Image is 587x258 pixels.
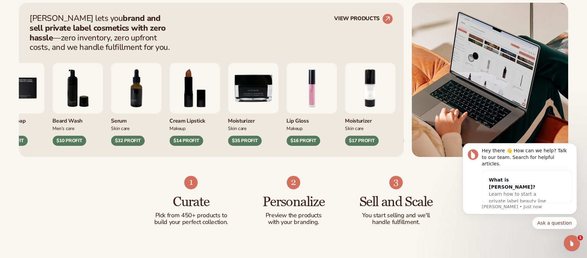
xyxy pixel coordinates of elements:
div: $12 PROFIT [403,136,437,146]
div: Moisturizer [345,114,395,125]
div: 9 / 9 [228,63,278,146]
p: Pick from 450+ products to build your perfect collection. [153,212,229,226]
img: Collagen and retinol serum. [111,63,161,114]
h3: Curate [153,195,229,209]
div: $35 PROFIT [228,136,262,146]
div: Skin Care [111,125,161,132]
div: 8 / 9 [169,63,220,146]
a: VIEW PRODUCTS [334,13,393,24]
p: with your branding. [256,219,331,226]
p: Preview the products [256,212,331,219]
div: $32 PROFIT [111,136,145,146]
div: Makeup [169,125,220,132]
h3: Personalize [256,195,331,209]
img: Shopify Image 2 [412,3,568,157]
div: Moisturizer [228,114,278,125]
img: Luxury cream lipstick. [169,63,220,114]
div: Men’s Care [52,125,103,132]
p: [PERSON_NAME] lets you —zero inventory, zero upfront costs, and we handle fulfillment for you. [30,13,174,52]
div: Serum [111,114,161,125]
div: Lip Gloss [286,114,337,125]
div: $10 PROFIT [52,136,86,146]
div: 7 / 9 [111,63,161,146]
iframe: Intercom notifications message [453,128,587,240]
div: $14 PROFIT [169,136,203,146]
img: Pink lip gloss. [286,63,337,114]
img: Foaming beard wash. [52,63,103,114]
img: Shopify Image 5 [287,176,300,189]
p: You start selling and we'll [358,212,434,219]
div: 2 / 9 [345,63,395,146]
img: Moisturizer. [228,63,278,114]
div: Skin Care [228,125,278,132]
span: 1 [578,235,583,240]
div: $17 PROFIT [345,136,379,146]
div: Body Care [403,125,454,132]
div: Skin Care [345,125,395,132]
p: handle fulfillment. [358,219,434,226]
div: 1 / 9 [286,63,337,146]
div: $16 PROFIT [286,136,320,146]
div: Cream Lipstick [169,114,220,125]
div: 3 / 9 [403,63,454,146]
strong: brand and sell private label cosmetics with zero hassle [30,13,166,43]
h3: Sell and Scale [358,195,434,209]
img: Moisturizing lotion. [345,63,395,114]
iframe: Intercom live chat [564,235,580,251]
div: Beard Wash [52,114,103,125]
div: 6 / 9 [52,63,103,146]
img: Shopify Image 6 [389,176,403,189]
img: Shopify Image 4 [184,176,198,189]
img: Smoothing lip balm. [403,63,454,114]
div: Makeup [286,125,337,132]
div: Lip Balm [403,114,454,125]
